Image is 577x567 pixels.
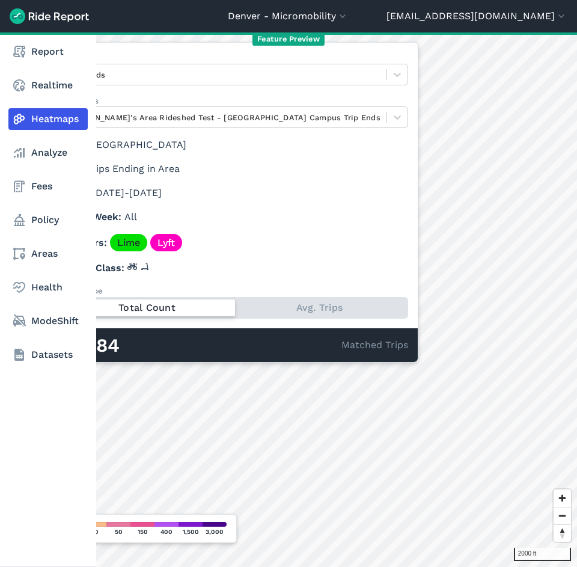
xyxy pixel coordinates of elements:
[8,310,88,332] a: ModeShift
[150,234,182,251] a: Lyft
[92,187,162,198] span: [DATE] - [DATE]
[87,163,180,174] span: Trips Ending in Area
[8,108,88,130] a: Heatmaps
[10,8,89,24] img: Ride Report
[58,285,408,296] div: Count Type
[8,277,88,298] a: Health
[58,95,408,106] label: Ridesheds
[554,489,571,507] button: Zoom in
[58,52,408,64] label: Data Type
[554,524,571,542] button: Reset bearing to north
[8,75,88,96] a: Realtime
[58,338,341,354] div: 26,284
[124,211,137,222] span: All
[8,209,88,231] a: Policy
[8,41,88,63] a: Report
[8,142,88,164] a: Analyze
[49,328,418,362] div: Matched Trips
[8,243,88,265] a: Areas
[386,9,567,23] button: [EMAIL_ADDRESS][DOMAIN_NAME]
[228,9,349,23] button: Denver - Micromobility
[8,344,88,366] a: Datasets
[86,139,186,150] span: [GEOGRAPHIC_DATA]
[110,234,147,251] a: Lime
[8,176,88,197] a: Fees
[554,507,571,524] button: Zoom out
[252,33,325,46] span: Feature Preview
[514,548,571,561] div: 2000 ft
